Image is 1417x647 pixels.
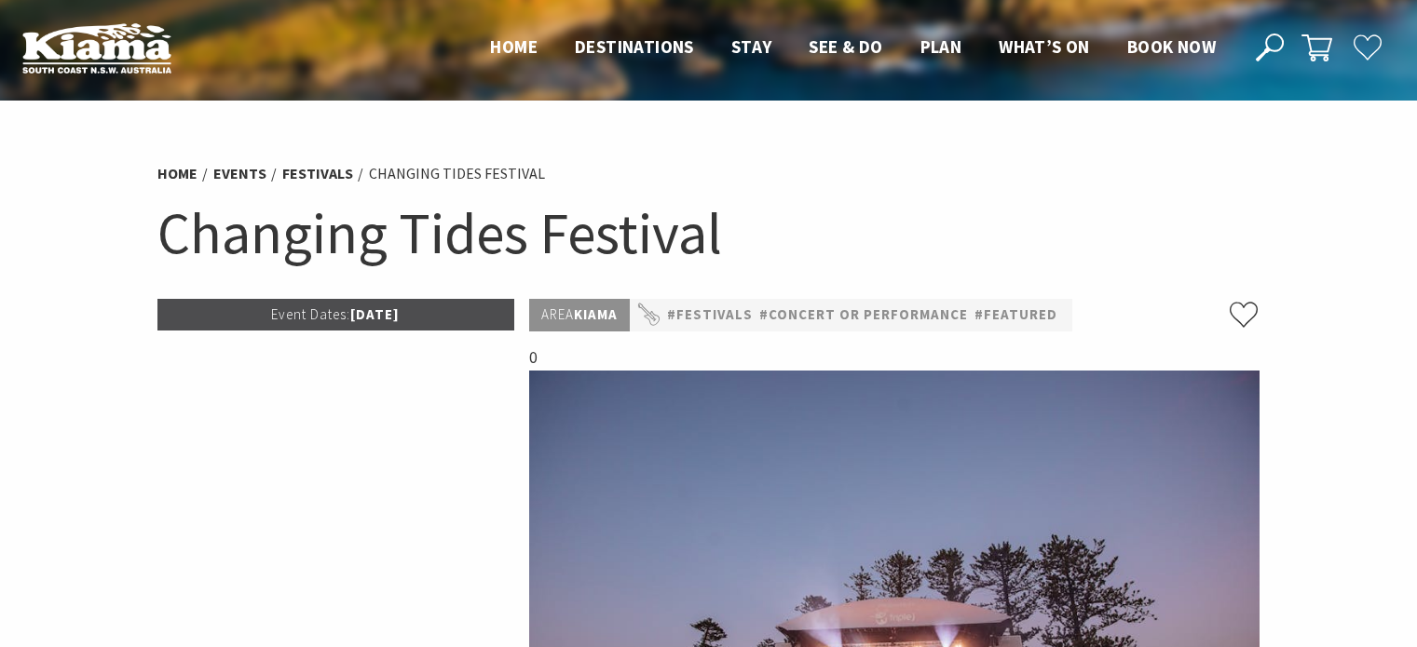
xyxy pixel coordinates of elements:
span: Home [490,35,538,58]
span: Plan [920,35,962,58]
a: Plan [920,35,962,60]
img: Kiama Logo [22,22,171,74]
nav: Main Menu [471,33,1234,63]
a: #Concert or Performance [759,303,968,327]
a: Festivals [282,164,353,183]
a: Home [490,35,538,60]
a: Book now [1127,35,1216,60]
a: See & Do [809,35,882,60]
a: Destinations [575,35,694,60]
a: Stay [731,35,772,60]
h1: Changing Tides Festival [157,195,1260,271]
p: [DATE] [157,299,515,330]
a: Home [157,164,198,183]
a: #Festivals [667,303,753,327]
li: Changing Tides Festival [369,162,545,186]
span: Stay [731,35,772,58]
span: Book now [1127,35,1216,58]
a: What’s On [999,35,1090,60]
span: Event Dates: [271,305,350,323]
p: Kiama [529,299,630,331]
span: See & Do [809,35,882,58]
a: #Featured [974,303,1057,327]
span: What’s On [999,35,1090,58]
span: Area [541,305,574,323]
span: Destinations [575,35,694,58]
a: Events [213,164,266,183]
